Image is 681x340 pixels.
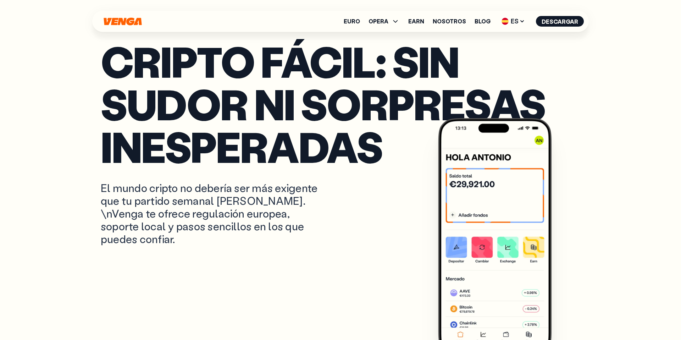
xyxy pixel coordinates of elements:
[502,18,509,25] img: flag-es
[499,16,527,27] span: ES
[536,16,584,27] button: Descargar
[101,182,325,246] p: El mundo cripto no debería ser más exigente que tu partido semanal [PERSON_NAME]. \nVenga te ofre...
[101,40,580,168] p: Cripto fácil: sin sudor ni sorpresas inesperadas
[344,18,360,24] a: Euro
[475,18,491,24] a: Blog
[369,18,388,24] span: OPERA
[103,17,143,26] svg: Inicio
[433,18,466,24] a: Nosotros
[408,18,424,24] a: Earn
[369,17,400,26] span: OPERA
